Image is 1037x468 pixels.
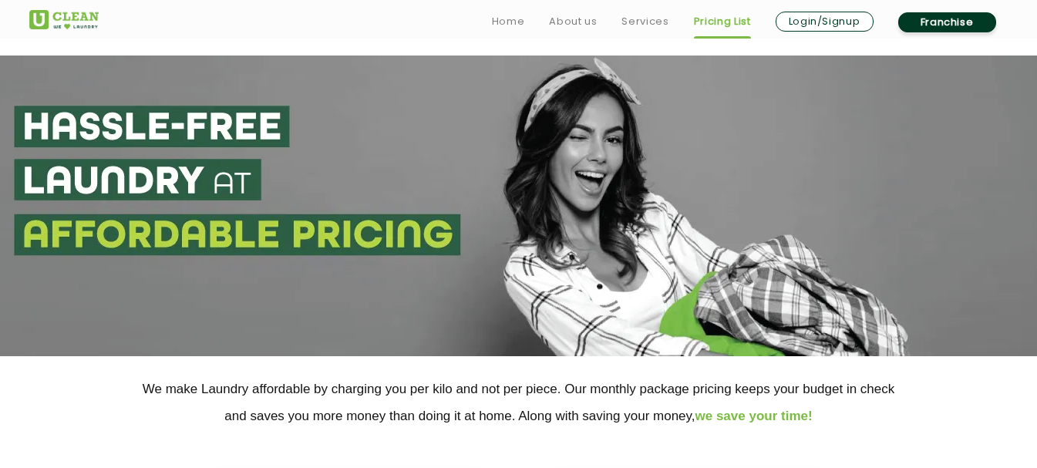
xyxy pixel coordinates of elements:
[29,10,99,29] img: UClean Laundry and Dry Cleaning
[621,12,668,31] a: Services
[492,12,525,31] a: Home
[695,409,813,423] span: we save your time!
[549,12,597,31] a: About us
[29,375,1008,429] p: We make Laundry affordable by charging you per kilo and not per piece. Our monthly package pricin...
[776,12,874,32] a: Login/Signup
[694,12,751,31] a: Pricing List
[898,12,996,32] a: Franchise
